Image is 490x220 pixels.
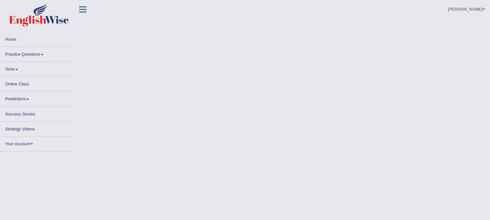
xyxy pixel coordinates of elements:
[0,47,74,60] a: Practice Questions
[0,32,74,45] a: Home
[0,77,74,89] a: Online Class
[0,122,74,134] a: Strategy Videos
[0,62,74,74] a: Tests
[0,107,74,119] a: Success Stories
[0,92,74,104] a: Predictions
[0,137,74,149] a: Your Account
